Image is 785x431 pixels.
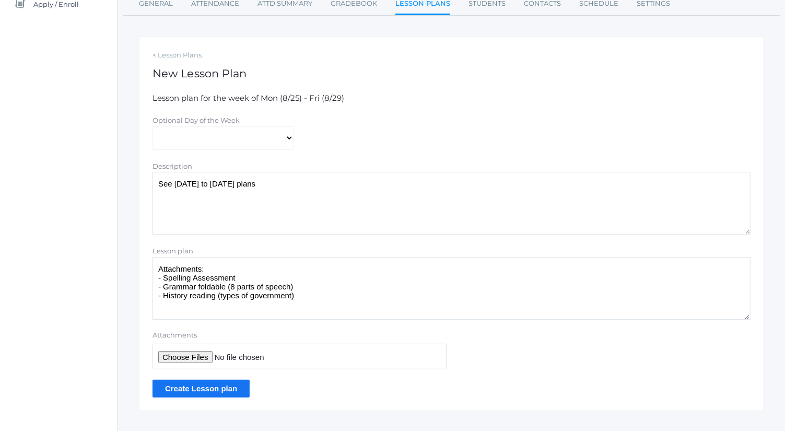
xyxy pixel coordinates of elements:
[153,380,250,397] input: Create Lesson plan
[153,162,192,170] label: Description
[153,93,344,103] span: Lesson plan for the week of Mon (8/25) - Fri (8/29)
[153,116,240,124] label: Optional Day of the Week
[153,50,751,61] a: < Lesson Plans
[153,247,193,255] label: Lesson plan
[153,67,751,79] h1: New Lesson Plan
[153,330,447,341] label: Attachments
